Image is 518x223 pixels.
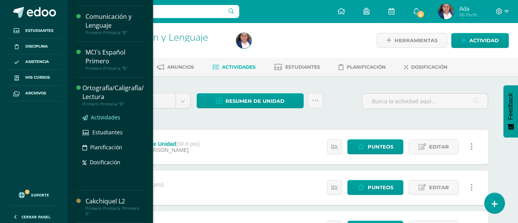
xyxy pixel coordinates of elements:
[82,143,144,152] a: Planificación
[128,147,189,153] span: [DATE][PERSON_NAME]
[347,139,403,154] a: Punteos
[86,197,144,216] a: Cakchiquel L2Primero Primaria "Primero A"
[6,86,61,101] a: Archivos
[429,180,449,195] span: Editar
[82,84,144,107] a: Ortografía/Caligrafía/ LecturaPrimero Primaria "B"
[82,128,144,137] a: Estudiantes
[31,192,49,198] span: Soporte
[212,61,256,73] a: Actividades
[362,94,488,109] input: Busca la actividad aquí...
[347,64,386,70] span: Planificación
[82,84,144,101] div: Ortografía/Caligrafía/ Lectura
[507,93,514,120] span: Feedback
[236,33,252,48] img: 967bd849930caa42aefaa6562d2cb40c.png
[368,140,393,154] span: Punteos
[377,33,447,48] a: Herramientas
[451,33,509,48] a: Actividad
[86,12,144,35] a: Comunicación y LenguajePrimero Primaria "B"
[157,61,194,73] a: Anuncios
[197,93,304,108] a: Resumen de unidad
[404,61,447,73] a: Dosificación
[82,158,144,167] a: Dosificación
[176,141,199,147] strong: (30.0 pts)
[91,114,120,121] span: Actividades
[416,10,425,18] span: 2
[347,180,403,195] a: Punteos
[25,59,49,65] span: Asistencia
[82,113,144,122] a: Actividades
[21,214,51,220] span: Cerrar panel
[97,42,227,50] div: Primero Primaria 'B'
[86,48,144,71] a: MCI´s Español PrimeroPrimero Primaria "B"
[86,197,144,206] div: Cakchiquel L2
[90,159,120,166] span: Dosificación
[167,64,194,70] span: Anuncios
[25,90,46,96] span: Archivos
[6,39,61,55] a: Disciplina
[90,144,122,151] span: Planificación
[438,4,454,19] img: 967bd849930caa42aefaa6562d2cb40c.png
[106,141,200,147] div: Evaluación Final de Unidad
[411,64,447,70] span: Dosificación
[368,180,393,195] span: Punteos
[222,64,256,70] span: Actividades
[339,61,386,73] a: Planificación
[285,64,320,70] span: Estudiantes
[86,12,144,30] div: Comunicación y Lenguaje
[9,185,58,203] a: Soporte
[225,94,284,108] span: Resumen de unidad
[72,5,239,18] input: Busca un usuario...
[25,74,50,81] span: Mis cursos
[429,140,449,154] span: Editar
[25,28,53,34] span: Estudiantes
[459,5,477,12] span: Ada
[97,31,227,42] h1: Comunicación y Lenguaje
[86,48,144,66] div: MCI´s Español Primero
[86,30,144,35] div: Primero Primaria "B"
[6,55,61,70] a: Asistencia
[274,61,320,73] a: Estudiantes
[459,12,477,18] span: Mi Perfil
[469,33,499,48] span: Actividad
[92,129,123,136] span: Estudiantes
[86,66,144,71] div: Primero Primaria "B"
[395,33,437,48] span: Herramientas
[86,206,144,216] div: Primero Primaria "Primero A"
[6,70,61,86] a: Mis cursos
[25,43,48,50] span: Disciplina
[82,101,144,107] div: Primero Primaria "B"
[503,85,518,137] button: Feedback - Mostrar encuesta
[6,23,61,39] a: Estudiantes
